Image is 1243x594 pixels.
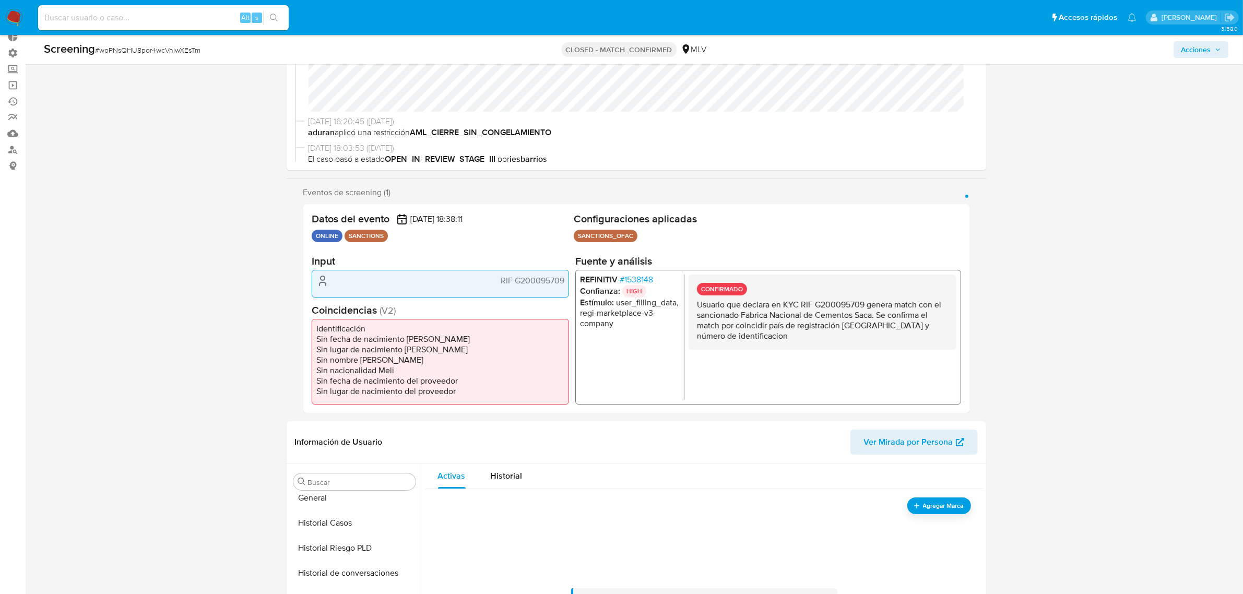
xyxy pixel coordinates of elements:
[255,13,258,22] span: s
[38,11,289,25] input: Buscar usuario o caso...
[1174,41,1228,58] button: Acciones
[309,126,335,138] b: aduran
[1221,25,1238,33] span: 3.158.0
[385,153,496,165] b: OPEN_IN_REVIEW_STAGE_III
[289,510,420,536] button: Historial Casos
[263,10,285,25] button: search-icon
[850,430,978,455] button: Ver Mirada por Persona
[510,153,548,165] b: jesbarrios
[681,44,707,55] div: MLV
[562,42,677,57] p: CLOSED - MATCH_CONFIRMED
[289,561,420,586] button: Historial de conversaciones
[44,40,95,57] b: Screening
[309,127,974,138] span: aplicó una restricción
[308,478,411,487] input: Buscar
[1224,12,1235,23] a: Salir
[864,430,953,455] span: Ver Mirada por Persona
[298,478,306,486] button: Buscar
[309,116,974,127] span: [DATE] 16:20:45 ([DATE])
[1128,13,1137,22] a: Notificaciones
[309,142,974,154] span: [DATE] 18:03:53 ([DATE])
[309,153,974,165] span: El caso pasó a estado por
[289,536,420,561] button: Historial Riesgo PLD
[241,13,250,22] span: Alt
[1059,12,1117,23] span: Accesos rápidos
[1181,41,1211,58] span: Acciones
[1162,13,1221,22] p: agustin.duran@mercadolibre.com
[95,45,200,55] span: # woPNsQHU8por4wcVniwXEsTm
[295,437,383,447] h1: Información de Usuario
[289,485,420,510] button: General
[410,126,552,138] b: AML_CIERRE_SIN_CONGELAMIENTO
